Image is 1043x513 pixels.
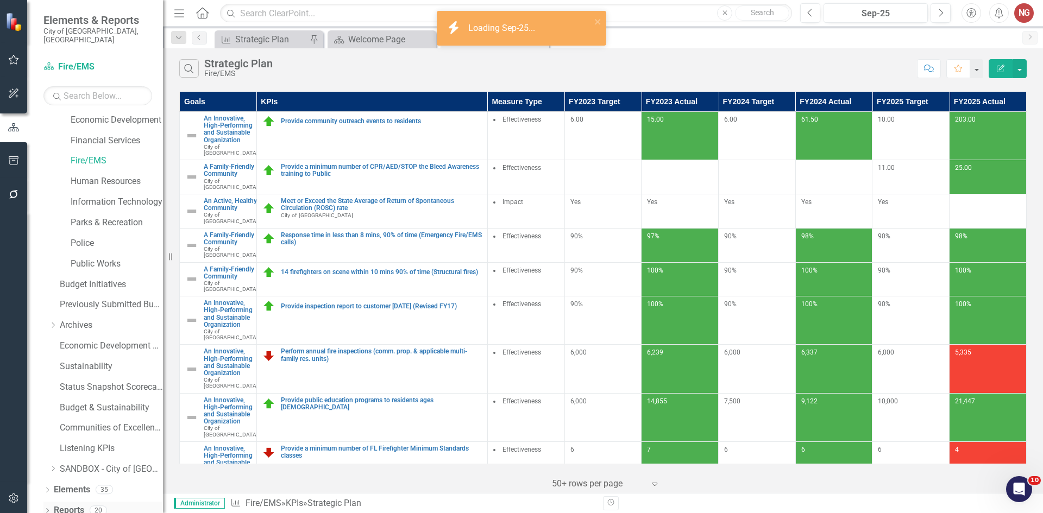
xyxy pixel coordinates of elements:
[256,194,487,228] td: Double-Click to Edit Right Click for Context Menu
[262,397,275,410] img: On Target
[281,198,482,212] a: Meet or Exceed the State Average of Return of Spontaneous Circulation (ROSC) rate
[217,33,307,46] a: Strategic Plan
[801,232,814,240] span: 98%
[204,445,258,474] a: An Innovative, High-Performing and Sustainable Organization
[204,232,258,246] a: A Family-Friendly Community
[502,267,541,274] span: Effectiveness
[43,61,152,73] a: Fire/EMS
[570,349,587,356] span: 6,000
[647,198,657,206] span: Yes
[801,198,812,206] span: Yes
[647,267,663,274] span: 100%
[502,397,541,405] span: Effectiveness
[204,69,273,78] div: Fire/EMS
[204,425,258,437] span: City of [GEOGRAPHIC_DATA]
[487,296,564,345] td: Double-Click to Edit
[180,262,257,296] td: Double-Click to Edit Right Click for Context Menu
[330,33,433,46] a: Welcome Page
[262,164,275,177] img: On Target
[60,360,163,373] a: Sustainability
[71,155,163,167] a: Fire/EMS
[60,299,163,311] a: Previously Submitted Budget Initiatives
[185,314,198,327] img: Not Defined
[204,163,258,178] a: A Family-Friendly Community
[60,340,163,352] a: Economic Development Office
[71,114,163,126] a: Economic Development
[487,228,564,262] td: Double-Click to Edit
[71,217,163,229] a: Parks & Recreation
[594,15,602,28] button: close
[724,397,740,405] span: 7,500
[878,267,890,274] span: 90%
[96,485,113,495] div: 35
[71,237,163,250] a: Police
[262,232,275,245] img: On Target
[204,246,258,258] span: City of [GEOGRAPHIC_DATA]
[878,164,895,172] span: 11.00
[281,163,482,178] a: Provide a minimum number of CPR/AED/STOP the Bleed Awareness training to Public
[204,300,258,328] a: An Innovative, High-Performing and Sustainable Organization
[262,115,275,128] img: On Target
[735,5,789,21] button: Search
[262,300,275,313] img: On Target
[204,198,258,212] a: An Active, Healthy Community
[570,232,583,240] span: 90%
[724,300,737,308] span: 90%
[487,194,564,228] td: Double-Click to Edit
[204,58,273,69] div: Strategic Plan
[281,118,482,125] a: Provide community outreach events to residents
[256,296,487,345] td: Double-Click to Edit Right Click for Context Menu
[487,345,564,393] td: Double-Click to Edit
[801,349,818,356] span: 6,337
[647,397,667,405] span: 14,855
[204,178,258,190] span: City of [GEOGRAPHIC_DATA]
[281,232,482,246] a: Response time in less than 8 mins, 90% of time (Emergency Fire/EMS calls)
[204,348,258,377] a: An Innovative, High-Performing and Sustainable Organization
[281,348,482,362] a: Perform annual fire inspections (comm. prop. & applicable multi-family res. units)
[256,441,487,490] td: Double-Click to Edit Right Click for Context Menu
[256,228,487,262] td: Double-Click to Edit Right Click for Context Menu
[180,296,257,345] td: Double-Click to Edit Right Click for Context Menu
[185,273,198,286] img: Not Defined
[180,228,257,262] td: Double-Click to Edit Right Click for Context Menu
[724,198,734,206] span: Yes
[60,463,163,476] a: SANDBOX - City of [GEOGRAPHIC_DATA]
[487,112,564,160] td: Double-Click to Edit
[647,232,659,240] span: 97%
[71,196,163,208] a: Information Technology
[281,303,482,310] a: Provide inspection report to customer [DATE] (Revised FY17)
[180,345,257,393] td: Double-Click to Edit Right Click for Context Menu
[204,397,258,426] a: An Innovative, High-Performing and Sustainable Organization
[204,115,258,144] a: An Innovative, High-Performing and Sustainable Organization
[185,205,198,218] img: Not Defined
[281,212,353,218] span: City of [GEOGRAPHIC_DATA]
[180,393,257,441] td: Double-Click to Edit Right Click for Context Menu
[647,116,664,123] span: 15.00
[1014,3,1034,23] button: NG
[570,267,583,274] span: 90%
[348,33,433,46] div: Welcome Page
[570,198,581,206] span: Yes
[256,393,487,441] td: Double-Click to Edit Right Click for Context Menu
[647,300,663,308] span: 100%
[724,232,737,240] span: 90%
[180,160,257,194] td: Double-Click to Edit Right Click for Context Menu
[878,300,890,308] span: 90%
[185,170,198,183] img: Not Defined
[204,377,258,389] span: City of [GEOGRAPHIC_DATA]
[180,194,257,228] td: Double-Click to Edit Right Click for Context Menu
[878,232,890,240] span: 90%
[185,411,198,424] img: Not Defined
[502,349,541,356] span: Effectiveness
[43,27,152,45] small: City of [GEOGRAPHIC_DATA], [GEOGRAPHIC_DATA]
[281,445,482,459] a: Provide a minimum number of FL Firefighter Minimum Standards classes
[262,349,275,362] img: Below Plan
[307,498,361,508] div: Strategic Plan
[204,266,258,280] a: A Family-Friendly Community
[185,363,198,376] img: Not Defined
[502,446,541,453] span: Effectiveness
[60,402,163,414] a: Budget & Sustainability
[724,267,737,274] span: 90%
[262,266,275,279] img: On Target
